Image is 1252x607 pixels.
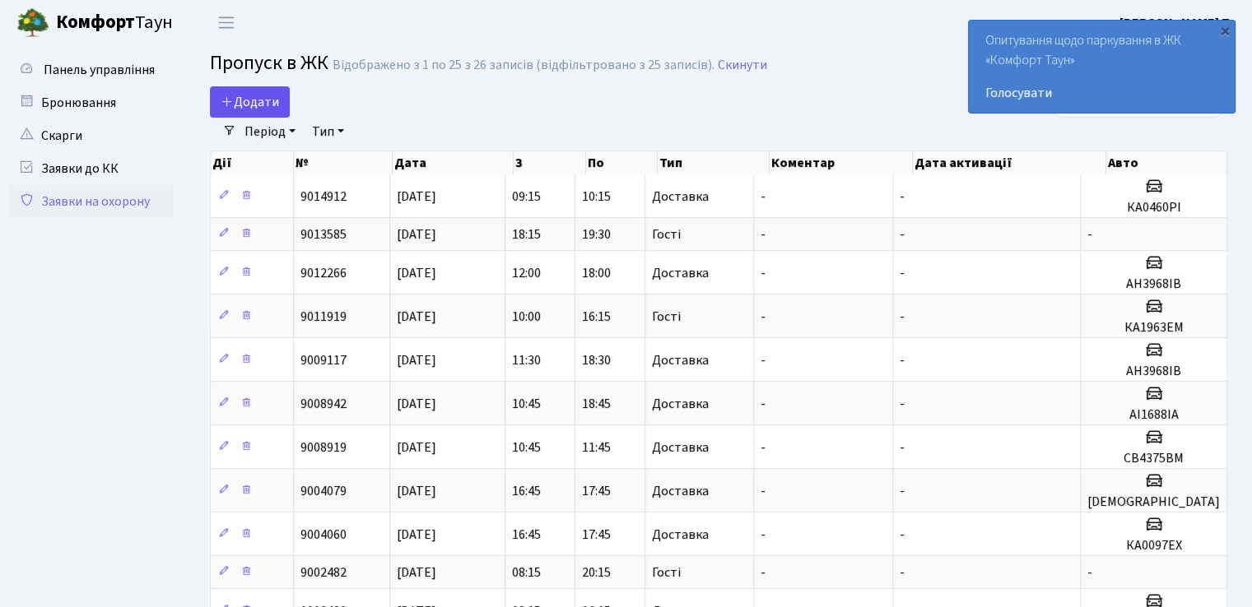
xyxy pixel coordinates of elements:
span: Додати [221,93,279,111]
span: 19:30 [582,225,611,243]
span: - [1087,563,1092,582]
span: - [900,225,905,243]
span: 9011919 [300,308,347,326]
th: Коментар [770,151,913,174]
span: 9013585 [300,225,347,243]
span: Доставка [652,190,709,203]
h5: АІ1688ІА [1087,407,1220,423]
div: × [1217,22,1233,39]
span: 18:15 [512,225,541,243]
div: Відображено з 1 по 25 з 26 записів (відфільтровано з 25 записів). [333,58,714,73]
span: - [761,395,766,413]
a: Панель управління [8,53,173,86]
span: 9008942 [300,395,347,413]
th: Дата [393,151,514,174]
a: Період [238,118,302,146]
a: Заявки на охорону [8,185,173,218]
span: 9004060 [300,526,347,544]
span: 08:15 [512,563,541,582]
a: Голосувати [985,83,1218,103]
span: 16:45 [512,526,541,544]
span: Таун [56,9,173,37]
span: Гості [652,310,681,323]
span: - [900,482,905,500]
span: - [900,351,905,369]
th: Тип [658,151,770,174]
span: Доставка [652,397,709,410]
h5: КА0460РІ [1087,200,1220,215]
span: - [900,188,905,206]
span: - [900,308,905,326]
a: Бронювання [8,86,173,119]
span: - [761,351,766,369]
span: 9012266 [300,264,347,282]
span: 9004079 [300,482,347,500]
span: [DATE] [397,308,436,326]
a: Скарги [8,119,173,152]
span: Гості [652,228,681,241]
th: Дата активації [913,151,1106,174]
span: 16:45 [512,482,541,500]
span: 20:15 [582,563,611,582]
a: Тип [305,118,351,146]
th: № [294,151,393,174]
a: Додати [210,86,290,118]
span: [DATE] [397,482,436,500]
span: Доставка [652,266,709,280]
th: З [514,151,585,174]
span: 10:15 [582,188,611,206]
b: [PERSON_NAME] Т. [1119,14,1232,32]
h5: АН3968ІВ [1087,276,1220,292]
th: Дії [211,151,294,174]
h5: [DEMOGRAPHIC_DATA] [1087,494,1220,510]
span: - [761,308,766,326]
span: 10:45 [512,438,541,456]
span: - [900,264,905,282]
span: - [900,526,905,544]
span: - [761,188,766,206]
span: 11:45 [582,438,611,456]
span: Доставка [652,441,709,454]
a: Заявки до КК [8,152,173,185]
span: 10:00 [512,308,541,326]
span: 18:30 [582,351,611,369]
span: [DATE] [397,351,436,369]
span: - [761,225,766,243]
h5: АН3968ІВ [1087,364,1220,379]
span: [DATE] [397,225,436,243]
span: - [900,438,905,456]
span: [DATE] [397,563,436,582]
span: [DATE] [397,526,436,544]
span: - [900,563,905,582]
span: 9009117 [300,351,347,369]
div: Опитування щодо паркування в ЖК «Комфорт Таун» [969,21,1235,113]
span: 10:45 [512,395,541,413]
span: 17:45 [582,526,611,544]
span: 9002482 [300,563,347,582]
span: - [761,264,766,282]
span: 9008919 [300,438,347,456]
span: 16:15 [582,308,611,326]
th: По [586,151,658,174]
img: logo.png [16,7,49,39]
h5: КА0097ЕХ [1087,538,1220,554]
span: - [1087,225,1092,243]
span: Доставка [652,354,709,367]
span: Гості [652,566,681,579]
span: Доставка [652,484,709,498]
span: 12:00 [512,264,541,282]
span: 18:00 [582,264,611,282]
span: Панель управління [44,61,155,79]
a: [PERSON_NAME] Т. [1119,13,1232,33]
span: - [761,563,766,582]
span: 18:45 [582,395,611,413]
span: Доставка [652,528,709,541]
span: 09:15 [512,188,541,206]
span: - [761,526,766,544]
span: - [761,482,766,500]
a: Скинути [718,58,767,73]
span: - [900,395,905,413]
h5: КА1963ЕМ [1087,320,1220,336]
button: Переключити навігацію [206,9,247,36]
span: Пропуск в ЖК [210,49,328,77]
